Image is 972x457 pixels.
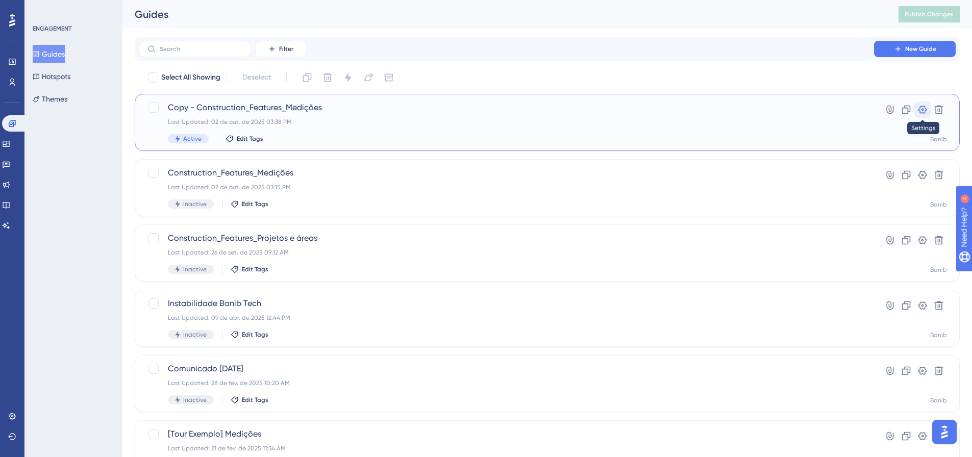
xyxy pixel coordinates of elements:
[183,265,207,273] span: Inactive
[33,67,70,86] button: Hotspots
[237,135,263,143] span: Edit Tags
[231,265,268,273] button: Edit Tags
[905,45,936,53] span: New Guide
[231,396,268,404] button: Edit Tags
[242,200,268,208] span: Edit Tags
[242,265,268,273] span: Edit Tags
[168,183,845,191] div: Last Updated: 02 de out. de 2025 03:15 PM
[168,363,845,375] span: Comunicado [DATE]
[168,314,845,322] div: Last Updated: 09 de abr. de 2025 12:44 PM
[930,135,947,143] div: Banib
[905,10,954,18] span: Publish Changes
[168,248,845,257] div: Last Updated: 26 de set. de 2025 09:12 AM
[168,232,845,244] span: Construction_Features_Projetos e áreas
[168,297,845,310] span: Instabilidade Banib Tech
[183,135,202,143] span: Active
[168,118,845,126] div: Last Updated: 02 de out. de 2025 03:38 PM
[161,71,220,84] span: Select All Showing
[231,200,268,208] button: Edit Tags
[930,331,947,339] div: Banib
[183,331,207,339] span: Inactive
[930,200,947,209] div: Banib
[226,135,263,143] button: Edit Tags
[33,24,71,33] div: ENGAGEMENT
[33,45,65,63] button: Guides
[930,266,947,274] div: Banib
[71,5,74,13] div: 4
[242,331,268,339] span: Edit Tags
[168,101,845,114] span: Copy - Construction_Features_Medições
[929,417,960,447] iframe: UserGuiding AI Assistant Launcher
[135,7,873,21] div: Guides
[183,396,207,404] span: Inactive
[183,200,207,208] span: Inactive
[242,71,271,84] span: Deselect
[168,379,845,387] div: Last Updated: 28 de fev. de 2025 10:20 AM
[242,396,268,404] span: Edit Tags
[279,45,293,53] span: Filter
[874,41,956,57] button: New Guide
[233,68,280,87] button: Deselect
[168,167,845,179] span: Construction_Features_Medições
[160,45,242,53] input: Search
[33,90,67,108] button: Themes
[231,331,268,339] button: Edit Tags
[168,444,845,452] div: Last Updated: 21 de fev. de 2025 11:34 AM
[899,6,960,22] button: Publish Changes
[24,3,64,15] span: Need Help?
[168,428,845,440] span: [Tour Exemplo] Medições
[930,396,947,404] div: Banib
[255,41,306,57] button: Filter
